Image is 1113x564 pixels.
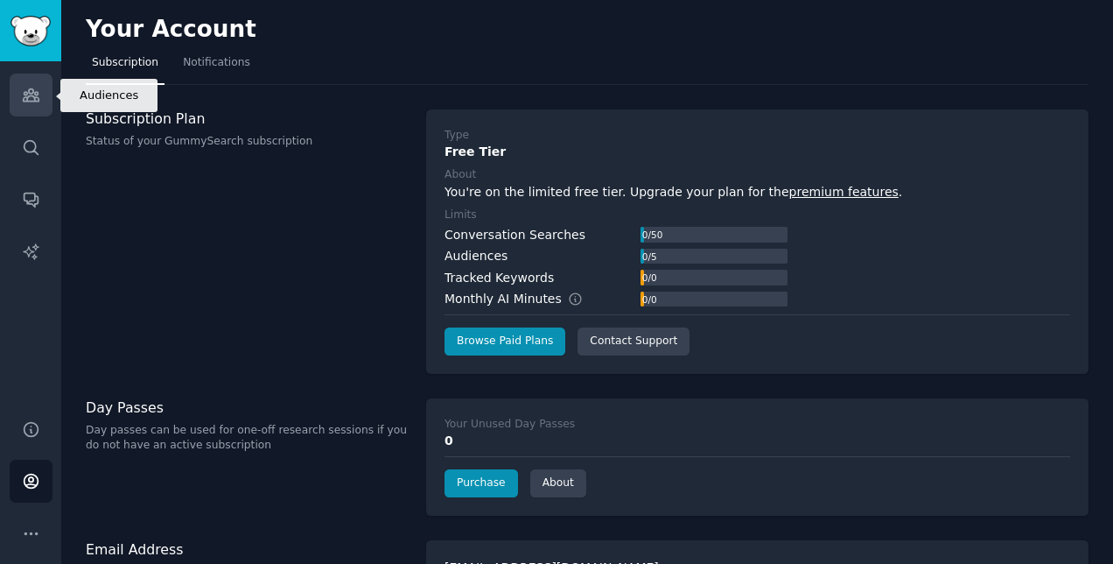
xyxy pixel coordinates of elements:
[444,469,518,497] a: Purchase
[444,183,1070,201] div: You're on the limited free tier. Upgrade your plan for the .
[444,226,585,244] div: Conversation Searches
[92,55,158,71] span: Subscription
[444,143,1070,161] div: Free Tier
[444,247,507,265] div: Audiences
[86,16,256,44] h2: Your Account
[86,134,408,150] p: Status of your GummySearch subscription
[640,270,658,286] div: 0 / 0
[444,328,565,356] a: Browse Paid Plans
[444,417,575,433] div: Your Unused Day Passes
[640,249,658,264] div: 0 / 5
[530,469,586,497] a: About
[444,208,477,223] div: Limits
[183,55,250,71] span: Notifications
[444,269,554,287] div: Tracked Keywords
[640,227,664,243] div: 0 / 50
[444,432,1070,450] div: 0
[86,423,408,454] p: Day passes can be used for one-off research sessions if you do not have an active subscription
[86,49,164,85] a: Subscription
[640,292,658,307] div: 0 / 0
[577,328,689,356] a: Contact Support
[86,398,408,417] h3: Day Passes
[444,128,469,144] div: Type
[444,290,601,308] div: Monthly AI Minutes
[86,540,408,559] h3: Email Address
[444,167,476,183] div: About
[177,49,256,85] a: Notifications
[10,16,51,46] img: GummySearch logo
[86,109,408,128] h3: Subscription Plan
[789,185,899,199] a: premium features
